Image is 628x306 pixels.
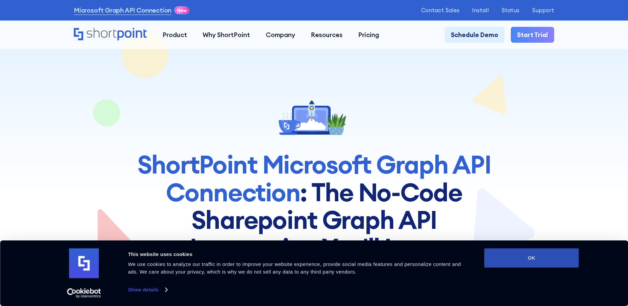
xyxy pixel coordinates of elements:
[203,30,250,39] div: Why ShortPoint
[511,27,554,42] a: Start Trial
[163,30,187,39] div: Product
[421,7,459,13] a: Contact Sales
[472,7,489,13] a: Install
[155,27,195,42] a: Product
[128,261,461,275] span: We use cookies to analyze our traffic in order to improve your website experience, provide social...
[258,27,303,42] a: Company
[502,7,519,13] a: Status
[128,250,469,258] div: This website uses cookies
[445,27,505,42] a: Schedule Demo
[137,148,491,208] span: ShortPoint Microsoft Graph API Connection
[55,288,113,298] a: Usercentrics Cookiebot - opens in a new window
[195,27,258,42] a: Why ShortPoint
[484,248,579,268] button: OK
[74,6,171,15] a: Microsoft Graph API Connection
[266,30,295,39] div: Company
[125,151,502,261] h1: : The No-Code Sharepoint Graph API Integration You'll Love
[358,30,379,39] div: Pricing
[303,27,350,42] a: Resources
[74,28,147,41] a: Home
[311,30,343,39] div: Resources
[532,7,554,13] a: Support
[351,27,387,42] a: Pricing
[128,285,167,295] a: Show details
[69,248,99,278] img: logo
